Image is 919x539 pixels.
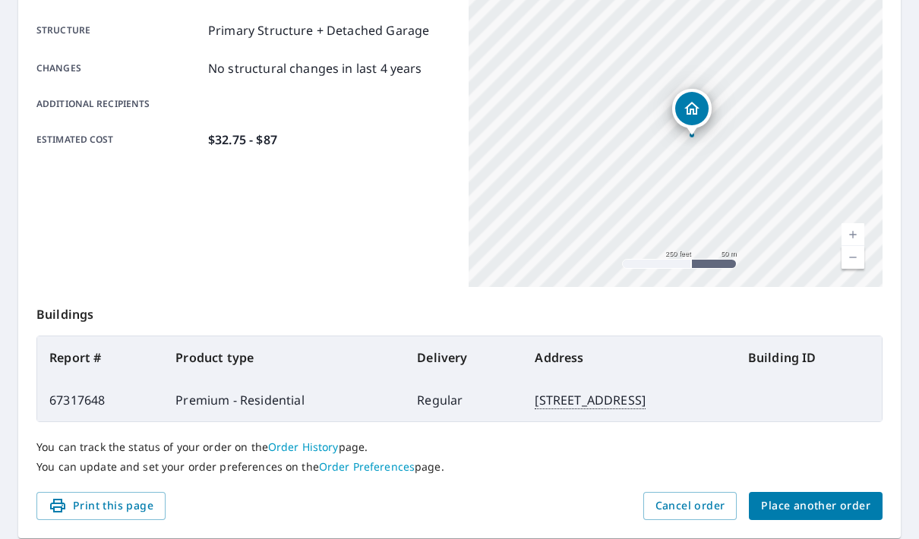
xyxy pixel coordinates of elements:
[749,492,883,520] button: Place another order
[643,492,737,520] button: Cancel order
[37,379,163,421] td: 67317648
[842,223,864,246] a: Current Level 17, Zoom In
[163,379,405,421] td: Premium - Residential
[736,336,882,379] th: Building ID
[36,59,202,77] p: Changes
[36,131,202,149] p: Estimated cost
[208,131,277,149] p: $32.75 - $87
[36,287,883,336] p: Buildings
[36,460,883,474] p: You can update and set your order preferences on the page.
[49,496,153,515] span: Print this page
[36,97,202,111] p: Additional recipients
[36,21,202,39] p: Structure
[37,336,163,379] th: Report #
[36,440,883,454] p: You can track the status of your order on the page.
[36,492,166,520] button: Print this page
[672,89,712,136] div: Dropped pin, building 1, Residential property, 1211 Pine Crest Ave Mosinee, WI 54455
[405,336,523,379] th: Delivery
[163,336,405,379] th: Product type
[655,496,725,515] span: Cancel order
[405,379,523,421] td: Regular
[319,459,415,474] a: Order Preferences
[208,59,422,77] p: No structural changes in last 4 years
[842,246,864,269] a: Current Level 17, Zoom Out
[761,496,870,515] span: Place another order
[268,440,339,454] a: Order History
[523,336,735,379] th: Address
[208,21,429,39] p: Primary Structure + Detached Garage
